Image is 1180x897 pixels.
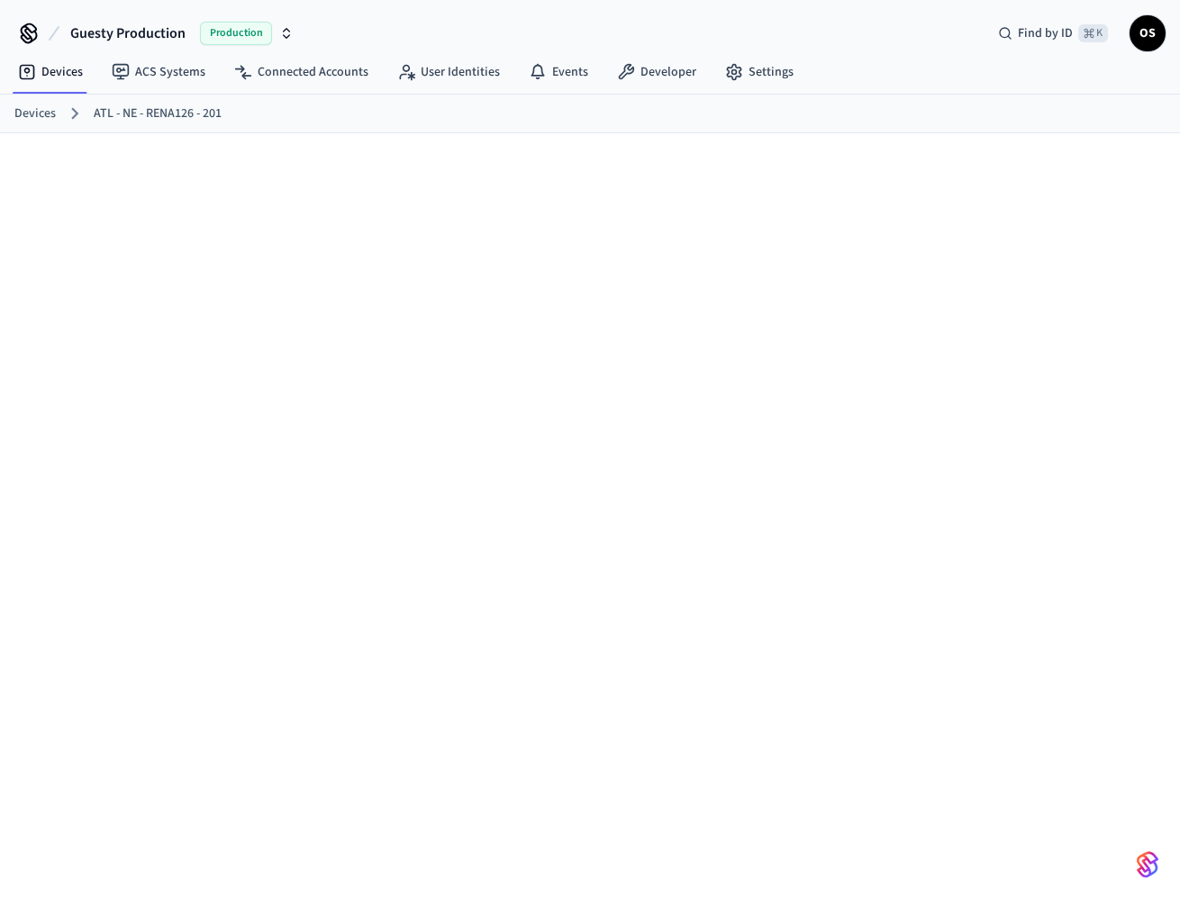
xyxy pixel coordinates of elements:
span: Guesty Production [70,23,186,44]
a: Settings [711,56,808,88]
span: OS [1131,17,1164,50]
button: OS [1130,15,1166,51]
a: Developer [603,56,711,88]
a: Devices [14,104,56,123]
a: Events [514,56,603,88]
a: Devices [4,56,97,88]
a: ATL - NE - RENA126 - 201 [94,104,222,123]
a: User Identities [383,56,514,88]
img: SeamLogoGradient.69752ec5.svg [1137,850,1158,879]
a: ACS Systems [97,56,220,88]
span: Production [200,22,272,45]
a: Connected Accounts [220,56,383,88]
div: Find by ID⌘ K [984,17,1122,50]
span: ⌘ K [1078,24,1108,42]
span: Find by ID [1018,24,1073,42]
